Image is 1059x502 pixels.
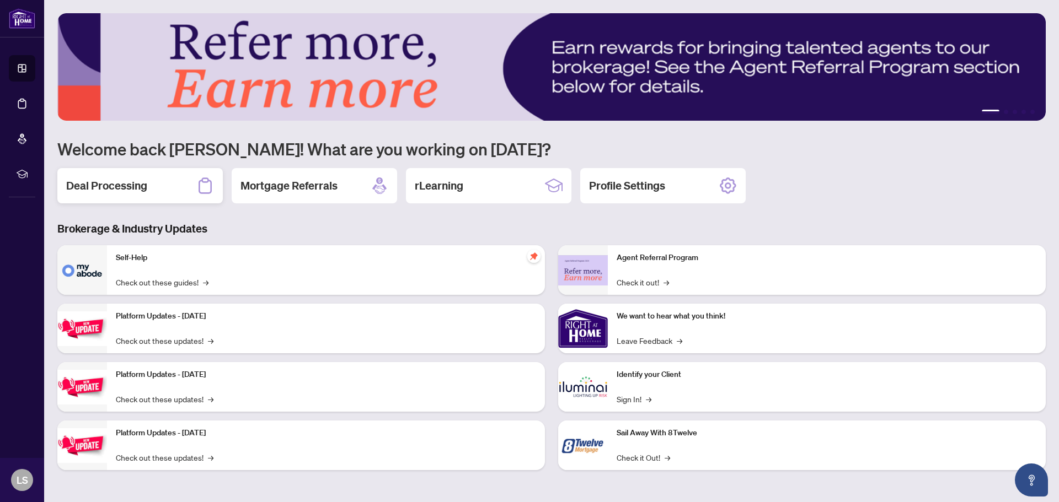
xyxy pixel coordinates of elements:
p: Sail Away With 8Twelve [617,427,1037,439]
button: 3 [1013,110,1017,114]
h3: Brokerage & Industry Updates [57,221,1046,236]
img: Identify your Client [558,362,608,412]
button: 5 [1030,110,1035,114]
img: logo [9,8,35,29]
button: 4 [1021,110,1026,114]
button: Open asap [1015,463,1048,496]
span: → [208,393,213,405]
a: Leave Feedback→ [617,334,682,347]
span: LS [17,472,28,488]
span: → [664,276,669,288]
h1: Welcome back [PERSON_NAME]! What are you working on [DATE]? [57,138,1046,159]
a: Check out these updates!→ [116,451,213,463]
img: Platform Updates - July 8, 2025 [57,370,107,404]
img: Platform Updates - July 21, 2025 [57,311,107,346]
p: Identify your Client [617,369,1037,381]
p: Platform Updates - [DATE] [116,427,536,439]
h2: rLearning [415,178,463,193]
h2: Profile Settings [589,178,665,193]
a: Check out these guides!→ [116,276,208,288]
a: Check out these updates!→ [116,393,213,405]
img: Sail Away With 8Twelve [558,420,608,470]
span: pushpin [527,250,541,263]
p: Platform Updates - [DATE] [116,310,536,322]
span: → [646,393,651,405]
a: Check out these updates!→ [116,334,213,347]
span: → [208,451,213,463]
p: Agent Referral Program [617,252,1037,264]
p: Self-Help [116,252,536,264]
img: Slide 0 [57,13,1046,121]
img: Platform Updates - June 23, 2025 [57,428,107,463]
span: → [208,334,213,347]
p: We want to hear what you think! [617,310,1037,322]
a: Check it Out!→ [617,451,670,463]
span: → [677,334,682,347]
a: Sign In!→ [617,393,651,405]
a: Check it out!→ [617,276,669,288]
h2: Mortgage Referrals [240,178,338,193]
p: Platform Updates - [DATE] [116,369,536,381]
h2: Deal Processing [66,178,147,193]
span: → [203,276,208,288]
button: 1 [982,110,999,114]
img: Self-Help [57,245,107,295]
button: 2 [1004,110,1008,114]
span: → [665,451,670,463]
img: We want to hear what you think! [558,304,608,353]
img: Agent Referral Program [558,255,608,285]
